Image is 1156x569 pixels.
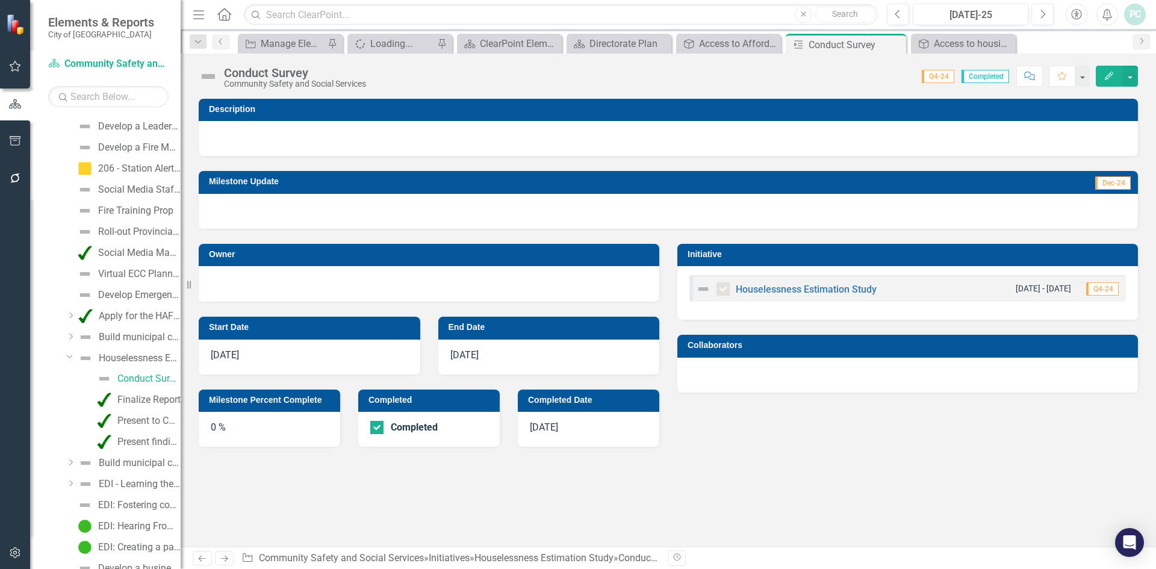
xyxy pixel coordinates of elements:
img: Not Defined [78,204,92,218]
img: Not Defined [78,225,92,239]
span: Elements & Reports [48,15,154,30]
a: 206 - Station Alerting (Replacement/Upgrades) [75,159,181,178]
a: ClearPoint Element Definitions [460,36,559,51]
h3: Collaborators [688,341,1132,350]
span: [DATE] [211,349,239,361]
div: Houselessness Estimation Study [99,353,181,364]
div: Directorate Plan [589,36,668,51]
div: Conduct Survey [618,552,685,564]
img: Not Defined [78,267,92,281]
span: Dec-24 [1095,176,1131,190]
img: Not Defined [78,456,93,470]
div: Fire Training Prop [98,205,173,216]
a: Community Safety and Social Services [259,552,424,564]
div: 206 - Station Alerting (Replacement/Upgrades) [98,163,181,174]
a: Apply for the HAF grant [75,306,181,326]
div: Conduct Survey [809,37,903,52]
img: Caution [78,161,92,176]
a: Conduct Survey [94,369,181,388]
div: Present to CSSS [117,415,181,426]
div: Loading... [370,36,434,51]
a: Virtual ECC Planning [75,264,181,284]
div: Apply for the HAF grant [99,311,181,322]
div: Present findings to Council [117,437,181,447]
img: Approved (Not Started) [78,519,92,533]
img: Not Defined [78,288,92,302]
div: Conduct Survey [224,66,366,79]
a: Access to Affordable Housing [679,36,778,51]
a: EDI: Hearing From Residents [75,517,181,536]
img: Completed [97,393,111,407]
h3: Start Date [209,323,414,332]
a: Present to CSSS [94,411,181,431]
div: EDI: Creating a path forward [98,542,181,553]
a: Develop a Fire Master Plan ([DATE]-[DATE]) [75,138,181,157]
a: Houselessness Estimation Study [736,284,877,295]
div: Develop a Fire Master Plan ([DATE]-[DATE]) [98,142,181,153]
small: City of [GEOGRAPHIC_DATA] [48,30,154,39]
span: Q4-24 [1086,282,1119,296]
a: Build municipal capacity to advance affordable housing solutions [75,328,181,347]
button: PC [1124,4,1146,25]
a: Develop a Leadership Development Strategy [75,117,181,136]
a: Loading... [350,36,434,51]
img: Not Defined [78,351,93,365]
img: Completed [97,435,111,449]
img: ClearPoint Strategy [5,13,28,35]
h3: Milestone Update [209,177,813,186]
a: Roll-out Provincial Preparedness Marketing Campaign [75,222,181,241]
span: Search [832,9,858,19]
a: Access to housing [914,36,1013,51]
img: Completed [78,309,93,323]
img: Not Defined [78,330,93,344]
small: [DATE] - [DATE] [1016,283,1071,294]
a: Manage Elements [241,36,325,51]
img: Not Defined [78,140,92,155]
div: » » » [241,552,659,565]
a: Community Safety and Social Services [48,57,169,71]
img: Not Defined [78,498,92,512]
div: Conduct Survey [117,373,181,384]
div: Access to Affordable Housing [699,36,778,51]
div: Access to housing [934,36,1013,51]
img: Not Defined [78,119,92,134]
a: Initiatives [429,552,470,564]
div: Develop a Leadership Development Strategy [98,121,181,132]
a: Develop Emergency Management Master Plan [75,285,181,305]
img: Completed [78,246,92,260]
div: Manage Elements [261,36,325,51]
div: Develop Emergency Management Master Plan [98,290,181,300]
span: [DATE] [450,349,479,361]
span: Q4-24 [922,70,954,83]
a: Houselessness Estimation Study [75,349,181,368]
div: Social Media Management Tool [98,247,181,258]
div: 0 % [199,412,340,447]
button: [DATE]-25 [913,4,1028,25]
input: Search ClearPoint... [244,4,878,25]
h3: Completed [368,396,494,405]
div: Build municipal capacity to advance affordable housing solutions [99,332,181,343]
h3: End Date [449,323,654,332]
div: Finalize Report [117,394,181,405]
a: Present findings to Council [94,432,181,452]
div: Build municipal capacity to advance affordable housing solutions [99,458,181,468]
div: Community Safety and Social Services [224,79,366,89]
img: Not Defined [78,477,93,491]
a: Fire Training Prop [75,201,173,220]
h3: Owner [209,250,653,259]
img: Not Defined [199,67,218,86]
div: EDI: Fostering continual growth [98,500,181,511]
a: Houselessness Estimation Study [474,552,614,564]
div: EDI: Hearing From Residents [98,521,181,532]
span: Completed [962,70,1009,83]
div: EDI - Learning the space [99,479,181,490]
div: Social Media Staff Policy [98,184,181,195]
input: Search Below... [48,86,169,107]
div: ClearPoint Element Definitions [480,36,559,51]
div: Roll-out Provincial Preparedness Marketing Campaign [98,226,181,237]
img: Not Defined [97,372,111,386]
a: Build municipal capacity to advance affordable housing solutions [75,453,181,473]
a: Directorate Plan [570,36,668,51]
a: EDI: Creating a path forward [75,538,181,557]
